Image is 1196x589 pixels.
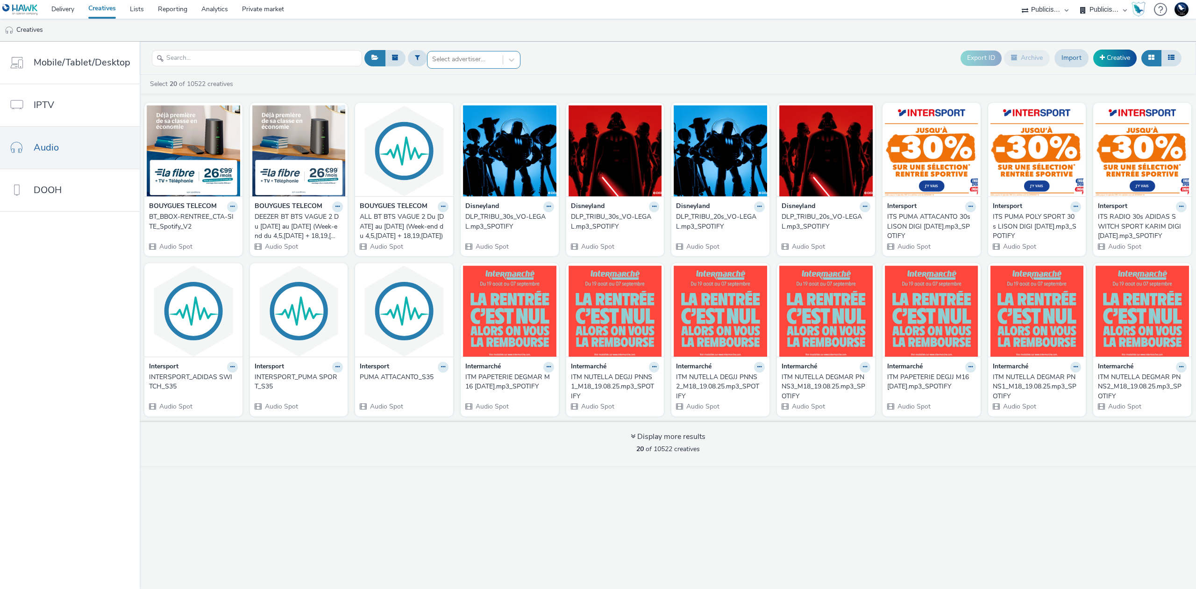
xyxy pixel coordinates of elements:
div: DEEZER BT BTS VAGUE 2 Du [DATE] au [DATE] (Week-end du 4,5,[DATE] + 18,19,[DATE]) [255,212,340,241]
img: BT_BBOX-RENTREE_CTA-SITE_Spotify_V2 visual [147,105,240,196]
button: Table [1161,50,1182,66]
strong: Intersport [360,362,389,373]
a: DLP_TRIBU_20s_VO-LEGAL.mp3_SPOTIFY [782,212,870,231]
a: Import [1054,49,1089,67]
img: undefined Logo [2,4,38,15]
div: BT_BBOX-RENTREE_CTA-SITE_Spotify_V2 [149,212,234,231]
a: INTERSPORT_ADIDAS SWITCH_S35 [149,373,238,392]
img: INTERSPORT_ADIDAS SWITCH_S35 visual [147,266,240,357]
button: Export ID [961,50,1002,65]
img: ITS PUMA ATTACANTO 30s LISON DIGI 30.07.25.mp3_SPOTIFY visual [885,105,978,196]
a: ITS PUMA POLY SPORT 30s LISON DIGI [DATE].mp3_SPOTIFY [993,212,1082,241]
strong: Intersport [993,201,1022,212]
strong: Intersport [255,362,284,373]
a: ALL BT BTS VAGUE 2 Du [DATE] au [DATE] (Week-end du 4,5,[DATE] + 18,19,[DATE]) [360,212,448,241]
a: DLP_TRIBU_20s_VO-LEGAL.mp3_SPOTIFY [676,212,765,231]
strong: BOUYGUES TELECOM [149,201,217,212]
img: DLP_TRIBU_30s_VO-LEGAL.mp3_SPOTIFY visual [569,105,662,196]
a: ITM NUTELLA DEGJJ PNNS1_M18_19.08.25.mp3_SPOTIFY [571,373,660,401]
div: INTERSPORT_PUMA SPORT_S35 [255,373,340,392]
strong: Disneyland [676,201,710,212]
div: ITM NUTELLA DEGJJ PNNS2_M18_19.08.25.mp3_SPOTIFY [676,373,761,401]
span: Audio Spot [791,402,825,411]
strong: Intermarché [465,362,501,373]
a: PUMA ATTACANTO_S35 [360,373,448,382]
img: DEEZER BT BTS VAGUE 2 Du 04 au 27 septembre (Week-end du 4,5,6 sept + 18,19,20 sept) visual [252,105,346,196]
strong: 20 [170,79,177,88]
span: IPTV [34,98,54,112]
span: Audio Spot [158,402,192,411]
strong: 20 [636,445,644,453]
strong: Intersport [1098,201,1127,212]
span: Audio Spot [897,242,931,251]
a: ITM NUTELLA DEGMAR PNNS2_M18_19.08.25.mp3_SPOTIFY [1098,373,1187,401]
input: Search... [152,50,362,66]
span: Mobile/Tablet/Desktop [34,56,130,69]
div: ITM NUTELLA DEGJJ PNNS1_M18_19.08.25.mp3_SPOTIFY [571,373,656,401]
span: DOOH [34,183,62,197]
img: DLP_TRIBU_30s_VO-LEGAL.mp3_SPOTIFY visual [463,105,556,196]
a: ITS RADIO 30s ADIDAS SWITCH SPORT KARIM DIGI [DATE].mp3_SPOTIFY [1098,212,1187,241]
a: ITM NUTELLA DEGJJ PNNS2_M18_19.08.25.mp3_SPOTIFY [676,373,765,401]
a: DLP_TRIBU_30s_VO-LEGAL.mp3_SPOTIFY [465,212,554,231]
a: DEEZER BT BTS VAGUE 2 Du [DATE] au [DATE] (Week-end du 4,5,[DATE] + 18,19,[DATE]) [255,212,343,241]
span: Audio Spot [1107,242,1141,251]
span: Audio Spot [1002,402,1036,411]
div: ITM NUTELLA DEGMAR PNNS3_M18_19.08.25.mp3_SPOTIFY [782,373,867,401]
a: Hawk Academy [1132,2,1149,17]
img: audio [5,26,14,35]
div: PUMA ATTACANTO_S35 [360,373,445,382]
span: Audio Spot [791,242,825,251]
img: ITM PAPETERIE DEGMAR M16 30.07.25.mp3_SPOTIFY visual [463,266,556,357]
img: INTERSPORT_PUMA SPORT_S35 visual [252,266,346,357]
span: Audio Spot [685,242,719,251]
span: Audio Spot [580,402,614,411]
strong: Intermarché [1098,362,1133,373]
div: ITM NUTELLA DEGMAR PNNS1_M18_19.08.25.mp3_SPOTIFY [993,373,1078,401]
strong: Intermarché [993,362,1028,373]
a: INTERSPORT_PUMA SPORT_S35 [255,373,343,392]
strong: Intermarché [571,362,606,373]
span: Audio Spot [369,402,403,411]
span: Audio Spot [158,242,192,251]
div: ITM PAPETERIE DEGMAR M16 [DATE].mp3_SPOTIFY [465,373,550,392]
strong: Disneyland [571,201,605,212]
button: Archive [1004,50,1050,66]
a: ITM NUTELLA DEGMAR PNNS1_M18_19.08.25.mp3_SPOTIFY [993,373,1082,401]
span: Audio Spot [580,242,614,251]
img: Support Hawk [1175,2,1189,16]
span: Audio Spot [369,242,403,251]
div: ITM NUTELLA DEGMAR PNNS2_M18_19.08.25.mp3_SPOTIFY [1098,373,1183,401]
strong: Disneyland [465,201,499,212]
img: ALL BT BTS VAGUE 2 Du 04 au 27 septembre (Week-end du 4,5,6 sept + 18,19,20 sept) visual [357,105,451,196]
div: DLP_TRIBU_20s_VO-LEGAL.mp3_SPOTIFY [782,212,867,231]
button: Grid [1141,50,1161,66]
img: ITM NUTELLA DEGJJ PNNS2_M18_19.08.25.mp3_SPOTIFY visual [674,266,767,357]
span: Audio Spot [1002,242,1036,251]
strong: Intermarché [782,362,817,373]
strong: BOUYGUES TELECOM [255,201,322,212]
a: DLP_TRIBU_30s_VO-LEGAL.mp3_SPOTIFY [571,212,660,231]
img: DLP_TRIBU_20s_VO-LEGAL.mp3_SPOTIFY visual [674,105,767,196]
span: Audio [34,141,59,154]
img: Hawk Academy [1132,2,1146,17]
strong: Intersport [887,201,917,212]
strong: Intermarché [887,362,923,373]
img: ITM PAPETERIE DEGJJ M16 30.07.25.mp3_SPOTIFY visual [885,266,978,357]
img: PUMA ATTACANTO_S35 visual [357,266,451,357]
span: Audio Spot [685,402,719,411]
a: ITS PUMA ATTACANTO 30s LISON DIGI [DATE].mp3_SPOTIFY [887,212,976,241]
a: BT_BBOX-RENTREE_CTA-SITE_Spotify_V2 [149,212,238,231]
img: ITS PUMA POLY SPORT 30s LISON DIGI 30.07.25.mp3_SPOTIFY visual [990,105,1084,196]
a: Select of 10522 creatives [149,79,237,88]
img: ITM NUTELLA DEGMAR PNNS1_M18_19.08.25.mp3_SPOTIFY visual [990,266,1084,357]
div: ITS PUMA POLY SPORT 30s LISON DIGI [DATE].mp3_SPOTIFY [993,212,1078,241]
div: INTERSPORT_ADIDAS SWITCH_S35 [149,373,234,392]
span: of 10522 creatives [636,445,700,453]
div: ITM PAPETERIE DEGJJ M16 [DATE].mp3_SPOTIFY [887,373,972,392]
span: Audio Spot [897,402,931,411]
a: Creative [1093,50,1137,66]
div: ITS RADIO 30s ADIDAS SWITCH SPORT KARIM DIGI [DATE].mp3_SPOTIFY [1098,212,1183,241]
img: DLP_TRIBU_20s_VO-LEGAL.mp3_SPOTIFY visual [779,105,873,196]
